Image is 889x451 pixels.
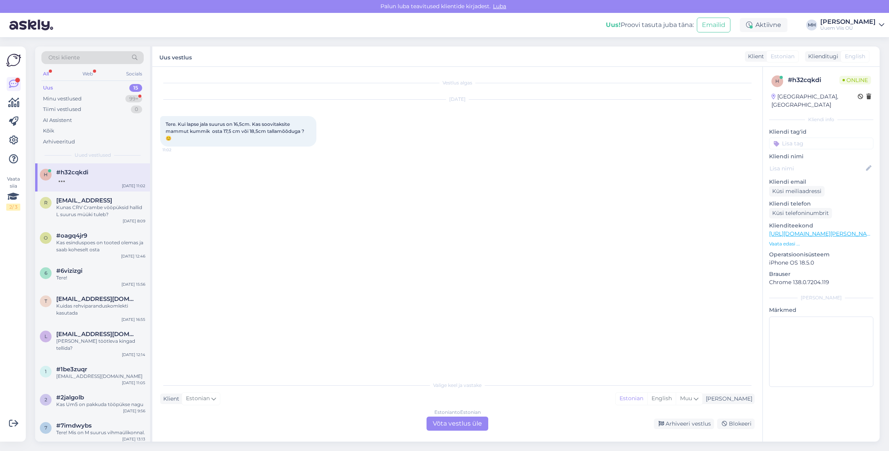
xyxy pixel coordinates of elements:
[56,295,137,302] span: tkuuse@gmail.com
[769,294,873,301] div: [PERSON_NAME]
[820,25,876,31] div: Uuem Viis OÜ
[160,395,179,403] div: Klient
[160,79,755,86] div: Vestlus algas
[43,95,82,103] div: Minu vestlused
[769,128,873,136] p: Kliendi tag'id
[160,382,755,389] div: Valige keel ja vastake
[44,235,48,241] span: o
[43,116,72,124] div: AI Assistent
[717,419,755,429] div: Blokeeri
[769,251,873,259] p: Operatsioonisüsteem
[769,240,873,247] p: Vaata edasi ...
[839,76,871,84] span: Online
[769,186,825,197] div: Küsi meiliaadressi
[122,436,145,442] div: [DATE] 13:13
[769,152,873,161] p: Kliendi nimi
[45,425,47,431] span: 7
[769,178,873,186] p: Kliendi email
[122,352,145,358] div: [DATE] 12:14
[491,3,509,10] span: Luba
[806,20,817,30] div: MH
[6,175,20,211] div: Vaata siia
[434,409,481,416] div: Estonian to Estonian
[771,93,858,109] div: [GEOGRAPHIC_DATA], [GEOGRAPHIC_DATA]
[45,369,46,374] span: 1
[769,259,873,267] p: iPhone OS 18.5.0
[122,380,145,386] div: [DATE] 11:05
[769,230,877,237] a: [URL][DOMAIN_NAME][PERSON_NAME]
[647,393,676,404] div: English
[75,152,111,159] span: Uued vestlused
[56,302,145,317] div: Kuidas rehviparanduskomlekti kasutada
[125,69,144,79] div: Socials
[56,204,145,218] div: Kunas CRV Crambe vööpüksid hallid L suurus müüki tuleb?
[186,394,210,403] span: Estonian
[123,218,145,224] div: [DATE] 8:09
[775,78,779,84] span: h
[41,69,50,79] div: All
[56,422,92,429] span: #7imdwybs
[769,164,864,173] input: Lisa nimi
[160,96,755,103] div: [DATE]
[121,281,145,287] div: [DATE] 15:56
[56,331,137,338] span: londiste26@gmail.com
[56,401,145,408] div: Kas Um5 on pakkuda tööpükse nagu
[45,298,47,304] span: t
[56,429,145,436] div: Tere! Mis on M suurus vihmaülikonnal.
[740,18,787,32] div: Aktiivne
[820,19,876,25] div: [PERSON_NAME]
[122,183,145,189] div: [DATE] 11:02
[45,270,47,276] span: 6
[606,20,694,30] div: Proovi tasuta juba täna:
[56,373,145,380] div: [EMAIL_ADDRESS][DOMAIN_NAME]
[56,366,87,373] span: #1be3zuqr
[769,270,873,278] p: Brauser
[56,267,82,274] span: #6vizizgi
[6,53,21,68] img: Askly Logo
[125,95,142,103] div: 99+
[769,278,873,286] p: Chrome 138.0.7204.119
[45,333,47,339] span: l
[121,253,145,259] div: [DATE] 12:46
[769,138,873,149] input: Lisa tag
[697,18,730,32] button: Emailid
[845,52,865,61] span: English
[56,338,145,352] div: [PERSON_NAME] töötleva kingad tellida?
[56,169,88,176] span: #h32cqkdi
[131,106,142,113] div: 0
[56,239,145,253] div: Kas esinduspoes on tooted olemas ja saab koheselt osta
[43,138,75,146] div: Arhiveeritud
[56,274,145,281] div: Tere!
[769,116,873,123] div: Kliendi info
[123,408,145,414] div: [DATE] 9:56
[121,317,145,322] div: [DATE] 16:55
[129,84,142,92] div: 15
[43,106,81,113] div: Tiimi vestlused
[680,395,692,402] span: Muu
[56,197,112,204] span: raimpz0@gmail.gom
[44,172,48,177] span: h
[788,75,839,85] div: # h32cqkdi
[81,69,95,79] div: Web
[6,204,20,211] div: 2 / 3
[45,397,47,403] span: 2
[162,147,192,153] span: 11:02
[771,52,794,61] span: Estonian
[166,121,305,141] span: Tere. Kui lapse jala suurus on 16,5cm. Kas soovitaksite mammut kummik osta 17,5 cm või 18,5cm tal...
[159,51,192,62] label: Uus vestlus
[606,21,621,29] b: Uus!
[43,84,53,92] div: Uus
[745,52,764,61] div: Klient
[48,54,80,62] span: Otsi kliente
[820,19,884,31] a: [PERSON_NAME]Uuem Viis OÜ
[654,419,714,429] div: Arhiveeri vestlus
[427,417,488,431] div: Võta vestlus üle
[703,395,752,403] div: [PERSON_NAME]
[44,200,48,206] span: r
[769,222,873,230] p: Klienditeekond
[56,232,87,239] span: #oagq4jr9
[805,52,838,61] div: Klienditugi
[769,208,832,218] div: Küsi telefoninumbrit
[769,200,873,208] p: Kliendi telefon
[56,394,84,401] span: #2jalgolb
